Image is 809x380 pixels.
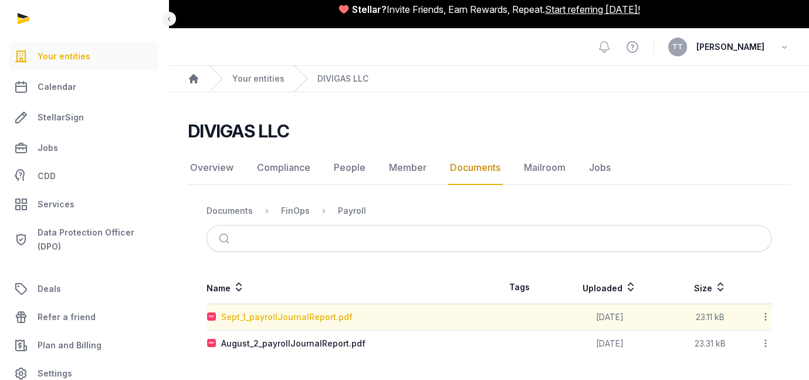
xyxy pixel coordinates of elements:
[169,66,809,92] nav: Breadcrumb
[545,2,640,16] a: Start referring [DATE]!
[212,226,239,251] button: Submit
[596,338,624,348] span: [DATE]
[9,103,159,132] a: StellarSign
[38,282,61,296] span: Deals
[696,40,764,54] span: [PERSON_NAME]
[38,338,101,352] span: Plan and Billing
[587,151,613,185] a: Jobs
[669,304,751,331] td: 23.11 kB
[38,110,84,125] span: StellarSign
[9,42,159,70] a: Your entities
[522,151,568,185] a: Mailroom
[668,38,687,56] button: TT
[672,43,683,51] span: TT
[9,190,159,218] a: Services
[221,311,353,323] div: Sept_1_payrollJournalReport.pdf
[255,151,313,185] a: Compliance
[9,303,159,331] a: Refer a friend
[38,49,90,63] span: Your entities
[550,271,669,304] th: Uploaded
[207,312,216,322] img: pdf.svg
[596,312,624,322] span: [DATE]
[338,205,366,217] div: Payroll
[9,73,159,101] a: Calendar
[9,275,159,303] a: Deals
[207,271,489,304] th: Name
[352,2,387,16] span: Stellar?
[221,338,365,349] div: August_2_payrollJournalReport.pdf
[38,226,154,254] span: Data Protection Officer (DPO)
[188,151,790,185] nav: Tabs
[9,134,159,162] a: Jobs
[207,339,216,348] img: pdf.svg
[317,73,368,85] a: DIVIGAS LLC
[281,205,310,217] div: FinOps
[669,331,751,357] td: 23.31 kB
[9,331,159,359] a: Plan and Billing
[188,151,236,185] a: Overview
[9,164,159,188] a: CDD
[331,151,368,185] a: People
[38,141,58,155] span: Jobs
[669,271,751,304] th: Size
[38,169,56,183] span: CDD
[207,205,253,217] div: Documents
[232,73,285,85] a: Your entities
[38,80,76,94] span: Calendar
[9,221,159,258] a: Data Protection Officer (DPO)
[207,197,771,225] nav: Breadcrumb
[750,324,809,380] iframe: Chat Widget
[188,120,289,142] h2: DIVIGAS LLC
[448,151,503,185] a: Documents
[489,271,550,304] th: Tags
[387,151,429,185] a: Member
[38,310,96,324] span: Refer a friend
[38,197,75,211] span: Services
